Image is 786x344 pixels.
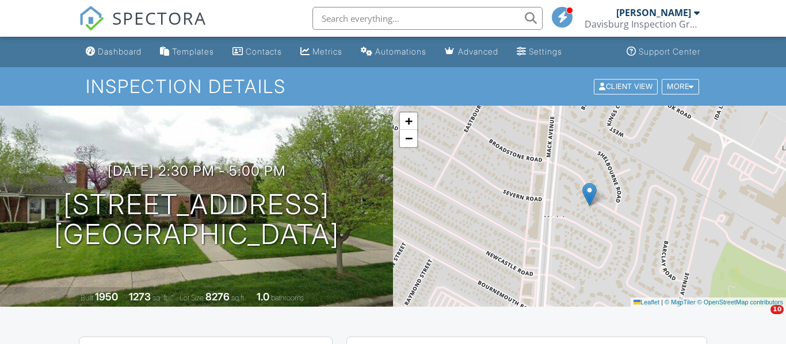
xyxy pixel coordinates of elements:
[585,18,700,30] div: Davisburg Inspection Group
[697,299,783,306] a: © OpenStreetMap contributors
[661,299,663,306] span: |
[112,6,207,30] span: SPECTORA
[529,47,562,56] div: Settings
[228,41,287,63] a: Contacts
[312,47,342,56] div: Metrics
[405,131,413,145] span: −
[155,41,219,63] a: Templates
[770,305,784,314] span: 10
[747,305,774,333] iframe: Intercom live chat
[356,41,431,63] a: Automations (Basic)
[205,291,230,303] div: 8276
[405,114,413,128] span: +
[400,113,417,130] a: Zoom in
[665,299,696,306] a: © MapTiler
[257,291,269,303] div: 1.0
[152,293,169,302] span: sq. ft.
[86,76,700,96] h1: Inspection Details
[375,47,426,56] div: Automations
[172,47,214,56] div: Templates
[594,79,658,94] div: Client View
[180,293,204,302] span: Lot Size
[95,291,118,303] div: 1950
[400,130,417,147] a: Zoom out
[622,41,705,63] a: Support Center
[129,291,151,303] div: 1273
[81,41,146,63] a: Dashboard
[246,47,282,56] div: Contacts
[231,293,246,302] span: sq.ft.
[81,293,93,302] span: Built
[79,16,207,40] a: SPECTORA
[582,183,597,206] img: Marker
[54,190,339,250] h1: [STREET_ADDRESS] [GEOGRAPHIC_DATA]
[98,47,142,56] div: Dashboard
[593,82,661,90] a: Client View
[296,41,347,63] a: Metrics
[108,163,286,179] h3: [DATE] 2:30 pm - 5:00 pm
[312,7,543,30] input: Search everything...
[512,41,567,63] a: Settings
[79,6,104,31] img: The Best Home Inspection Software - Spectora
[634,299,659,306] a: Leaflet
[616,7,691,18] div: [PERSON_NAME]
[662,79,699,94] div: More
[271,293,304,302] span: bathrooms
[458,47,498,56] div: Advanced
[440,41,503,63] a: Advanced
[639,47,700,56] div: Support Center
